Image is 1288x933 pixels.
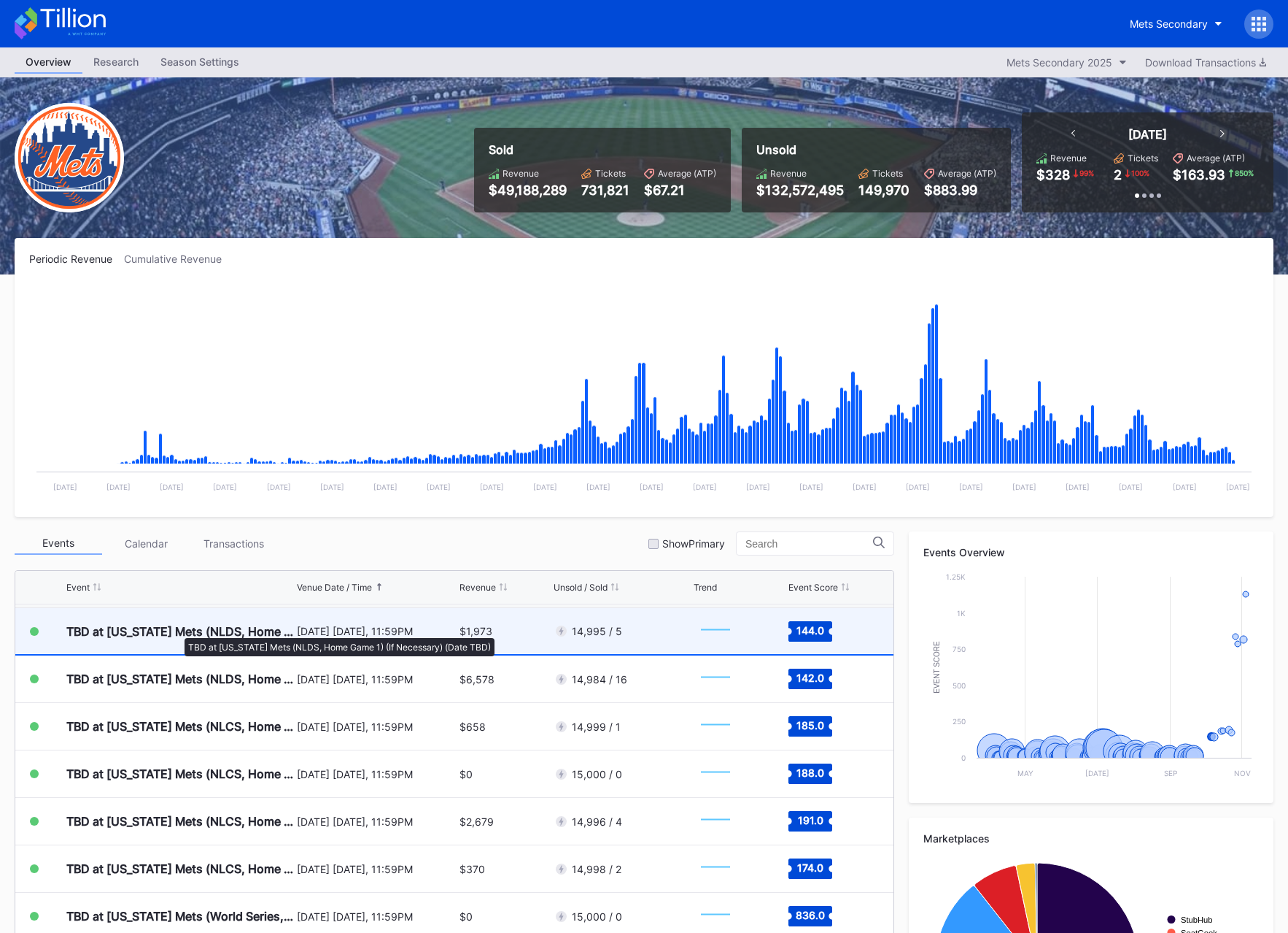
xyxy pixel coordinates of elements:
[853,483,877,491] text: [DATE]
[933,641,941,694] text: Event Score
[938,168,996,179] div: Average (ATP)
[1234,769,1251,777] text: Nov
[694,803,737,840] svg: Chart title
[957,609,966,618] text: 1k
[999,53,1134,72] button: Mets Secondary 2025
[297,721,456,733] div: [DATE] [DATE], 11:59PM
[66,861,293,876] div: TBD at [US_STATE] Mets (NLCS, Home Game 4) (If Necessary) (Date TBD)
[1017,769,1033,777] text: May
[66,767,293,781] div: TBD at [US_STATE] Mets (NLCS, Home Game 2) (If Necessary) (Date TBD)
[953,681,966,690] text: 500
[572,910,622,923] div: 15,000 / 0
[373,483,397,491] text: [DATE]
[797,814,823,826] text: 191.0
[959,483,983,491] text: [DATE]
[66,909,293,924] div: TBD at [US_STATE] Mets (World Series, Home Game 1) (If Necessary) (Date TBD)
[595,168,626,179] div: Tickets
[1138,53,1273,72] button: Download Transactions
[554,582,608,593] div: Unsold / Sold
[924,183,996,198] div: $883.99
[297,768,456,780] div: [DATE] [DATE], 11:59PM
[15,51,82,74] a: Overview
[533,483,557,491] text: [DATE]
[1119,483,1143,491] text: [DATE]
[459,768,473,780] div: $0
[756,142,996,157] div: Unsold
[102,532,190,555] div: Calendar
[489,183,567,198] div: $49,188,289
[572,721,621,733] div: 14,999 / 1
[1173,483,1197,491] text: [DATE]
[961,753,966,762] text: 0
[53,483,77,491] text: [DATE]
[796,909,825,921] text: 836.0
[82,51,150,74] a: Research
[66,719,293,734] div: TBD at [US_STATE] Mets (NLCS, Home Game 1) (If Necessary) (Date TBD)
[1145,56,1266,69] div: Download Transactions
[693,483,717,491] text: [DATE]
[15,532,102,555] div: Events
[1114,167,1122,183] div: 2
[1233,167,1255,179] div: 850 %
[858,183,909,198] div: 149,970
[1173,167,1225,183] div: $163.93
[1119,10,1233,37] button: Mets Secondary
[489,142,716,157] div: Sold
[796,719,824,732] text: 185.0
[459,863,485,875] div: $370
[694,661,737,697] svg: Chart title
[946,572,966,581] text: 1.25k
[1012,483,1036,491] text: [DATE]
[267,483,291,491] text: [DATE]
[923,546,1259,558] div: Events Overview
[66,582,90,593] div: Event
[150,51,250,74] a: Season Settings
[923,569,1259,788] svg: Chart title
[572,768,622,780] div: 15,000 / 0
[66,814,293,829] div: TBD at [US_STATE] Mets (NLCS, Home Game 3) (If Necessary) (Date TBD)
[1187,153,1245,164] div: Average (ATP)
[320,483,344,491] text: [DATE]
[746,483,770,491] text: [DATE]
[572,625,622,637] div: 14,995 / 5
[1128,153,1158,164] div: Tickets
[480,483,504,491] text: [DATE]
[1078,167,1095,179] div: 99 %
[796,672,824,684] text: 142.0
[1036,167,1070,183] div: $328
[459,721,486,733] div: $658
[644,183,716,198] div: $67.21
[788,582,838,593] div: Event Score
[459,582,496,593] div: Revenue
[124,253,233,265] div: Cumulative Revenue
[503,168,539,179] div: Revenue
[694,851,737,887] svg: Chart title
[29,253,124,265] div: Periodic Revenue
[586,483,610,491] text: [DATE]
[1130,167,1151,179] div: 100 %
[297,582,372,593] div: Venue Date / Time
[1181,915,1213,924] text: StubHub
[797,861,823,874] text: 174.0
[297,815,456,828] div: [DATE] [DATE], 11:59PM
[106,483,131,491] text: [DATE]
[459,625,492,637] div: $1,973
[770,168,807,179] div: Revenue
[872,168,903,179] div: Tickets
[796,623,824,636] text: 144.0
[694,756,737,792] svg: Chart title
[459,815,494,828] div: $2,679
[459,673,494,686] div: $6,578
[1085,769,1109,777] text: [DATE]
[15,103,124,212] img: New-York-Mets-Transparent.png
[66,624,293,639] div: TBD at [US_STATE] Mets (NLDS, Home Game 1) (If Necessary) (Date TBD)
[213,483,237,491] text: [DATE]
[1226,483,1250,491] text: [DATE]
[799,483,823,491] text: [DATE]
[953,645,966,653] text: 750
[66,672,293,686] div: TBD at [US_STATE] Mets (NLDS, Home Game 2) (If Necessary) (Date TBD)
[427,483,451,491] text: [DATE]
[662,537,725,550] div: Show Primary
